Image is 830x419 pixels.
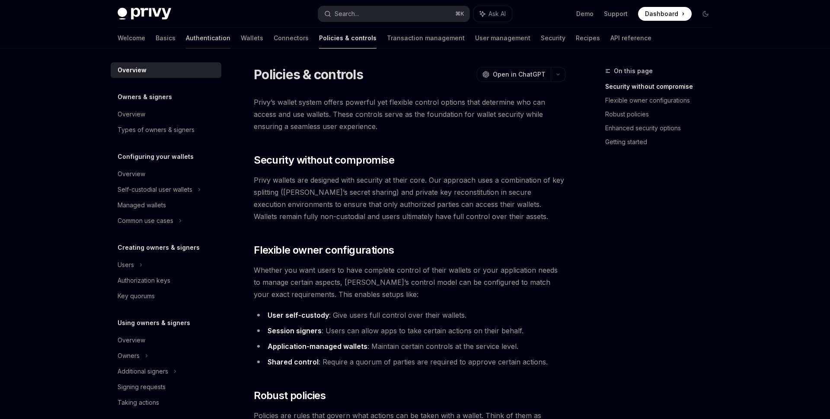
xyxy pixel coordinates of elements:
[254,264,565,300] span: Whether you want users to have complete control of their wallets or your application needs to man...
[118,184,192,195] div: Self-custodial user wallets
[118,92,172,102] h5: Owners & signers
[254,96,565,132] span: Privy’s wallet system offers powerful yet flexible control options that determine who can access ...
[254,356,565,368] li: : Require a quorum of parties are required to approve certain actions.
[254,325,565,337] li: : Users can allow apps to take certain actions on their behalf.
[111,395,221,410] a: Taking actions
[186,28,230,48] a: Authentication
[156,28,176,48] a: Basics
[254,309,565,321] li: : Give users full control over their wallets.
[477,67,551,82] button: Open in ChatGPT
[254,340,565,352] li: : Maintain certain controls at the service level.
[254,153,394,167] span: Security without compromise
[475,28,530,48] a: User management
[118,8,171,20] img: dark logo
[118,291,155,301] div: Key quorums
[455,10,464,17] span: ⌘ K
[576,28,600,48] a: Recipes
[118,351,140,361] div: Owners
[118,151,194,162] h5: Configuring your wallets
[605,93,719,107] a: Flexible owner configurations
[118,65,147,75] div: Overview
[319,28,377,48] a: Policies & controls
[111,62,221,78] a: Overview
[488,10,506,18] span: Ask AI
[254,174,565,222] span: Privy wallets are designed with security at their core. Our approach uses a combination of key sp...
[111,122,221,138] a: Types of owners & signers
[268,342,367,351] strong: Application-managed wallets
[610,28,651,48] a: API reference
[111,332,221,348] a: Overview
[541,28,565,48] a: Security
[111,288,221,304] a: Key quorums
[605,107,719,121] a: Robust policies
[493,70,546,79] span: Open in ChatGPT
[604,10,628,18] a: Support
[645,10,678,18] span: Dashboard
[576,10,594,18] a: Demo
[474,6,512,22] button: Ask AI
[335,9,359,19] div: Search...
[254,67,363,82] h1: Policies & controls
[254,389,326,403] span: Robust policies
[268,311,329,319] strong: User self-custody
[605,135,719,149] a: Getting started
[118,109,145,119] div: Overview
[118,28,145,48] a: Welcome
[274,28,309,48] a: Connectors
[118,382,166,392] div: Signing requests
[118,275,170,286] div: Authorization keys
[118,366,168,377] div: Additional signers
[118,242,200,253] h5: Creating owners & signers
[118,335,145,345] div: Overview
[111,106,221,122] a: Overview
[118,169,145,179] div: Overview
[111,379,221,395] a: Signing requests
[118,200,166,210] div: Managed wallets
[268,358,319,366] strong: Shared control
[111,197,221,213] a: Managed wallets
[118,397,159,408] div: Taking actions
[387,28,465,48] a: Transaction management
[605,121,719,135] a: Enhanced security options
[241,28,263,48] a: Wallets
[118,318,190,328] h5: Using owners & signers
[605,80,719,93] a: Security without compromise
[318,6,469,22] button: Search...⌘K
[699,7,712,21] button: Toggle dark mode
[254,243,394,257] span: Flexible owner configurations
[118,260,134,270] div: Users
[111,166,221,182] a: Overview
[118,216,173,226] div: Common use cases
[268,326,322,335] strong: Session signers
[111,273,221,288] a: Authorization keys
[638,7,692,21] a: Dashboard
[118,125,195,135] div: Types of owners & signers
[614,66,653,76] span: On this page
